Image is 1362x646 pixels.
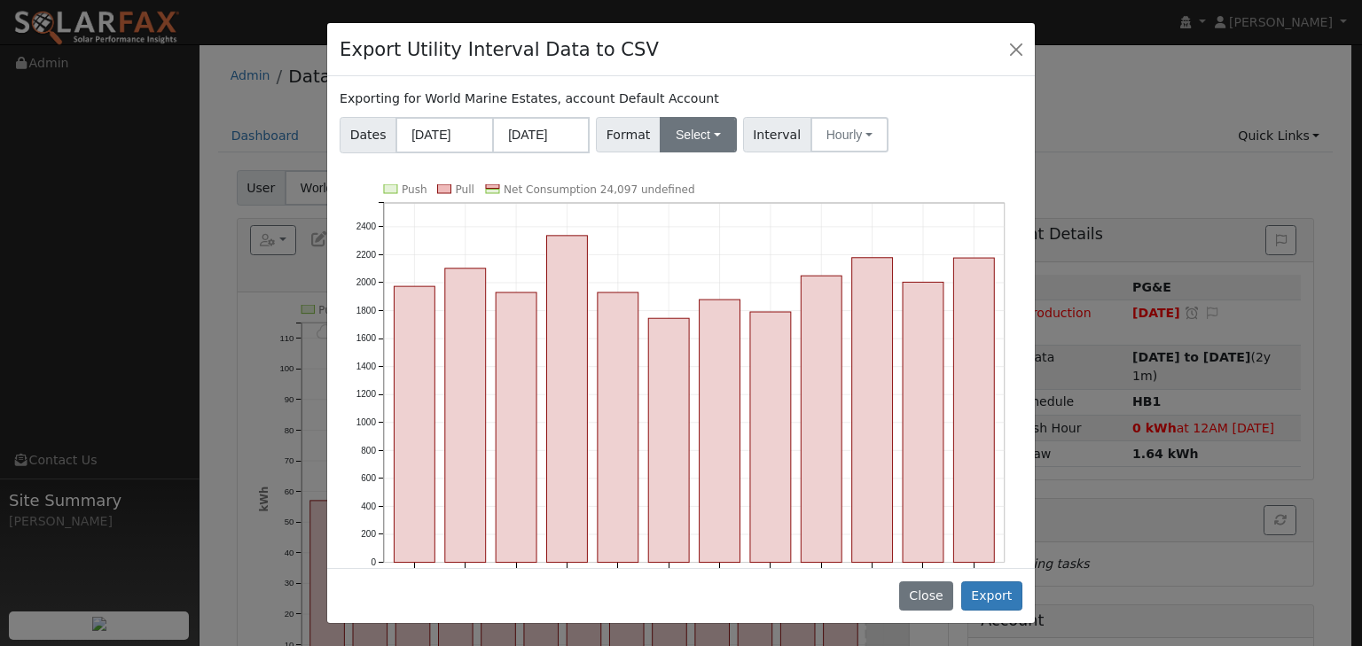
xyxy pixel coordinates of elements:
[810,117,888,152] button: Hourly
[356,277,377,287] text: 2000
[356,222,377,231] text: 2400
[356,362,377,371] text: 1400
[356,389,377,399] text: 1200
[395,286,435,562] rect: onclick=""
[361,473,376,483] text: 600
[750,312,791,563] rect: onclick=""
[361,445,376,455] text: 800
[547,236,588,563] rect: onclick=""
[598,292,638,563] rect: onclick=""
[445,269,486,563] rect: onclick=""
[361,529,376,539] text: 200
[1004,36,1029,61] button: Close
[801,276,841,562] rect: onclick=""
[356,306,377,315] text: 1800
[743,117,811,152] span: Interval
[356,333,377,343] text: 1600
[903,282,943,562] rect: onclick=""
[356,417,377,427] text: 1000
[504,183,695,196] text: Net Consumption 24,097 undefined
[852,258,893,563] rect: onclick=""
[596,117,661,152] span: Format
[361,501,376,510] text: 400
[700,300,740,562] rect: onclick=""
[496,292,536,563] rect: onclick=""
[660,117,737,152] button: Select
[356,249,377,259] text: 2200
[954,258,995,563] rect: onclick=""
[961,581,1022,611] button: Export
[402,183,427,196] text: Push
[340,117,396,153] span: Dates
[340,35,659,64] h4: Export Utility Interval Data to CSV
[340,90,719,108] label: Exporting for World Marine Estates, account Default Account
[456,183,474,196] text: Pull
[648,318,689,562] rect: onclick=""
[899,581,953,611] button: Close
[371,557,376,567] text: 0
